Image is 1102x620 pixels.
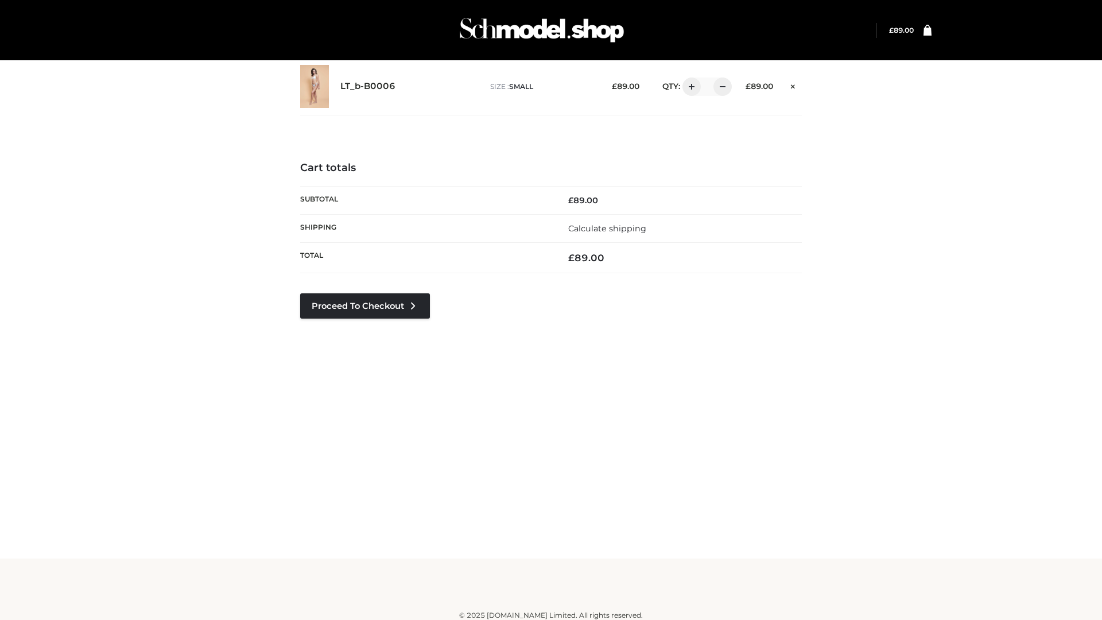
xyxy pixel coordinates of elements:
a: Calculate shipping [568,223,646,234]
span: £ [568,252,575,263]
bdi: 89.00 [889,26,914,34]
img: Schmodel Admin 964 [456,7,628,53]
div: QTY: [651,77,728,96]
span: £ [612,82,617,91]
th: Shipping [300,214,551,242]
span: SMALL [509,82,533,91]
a: Proceed to Checkout [300,293,430,319]
a: £89.00 [889,26,914,34]
span: £ [889,26,894,34]
span: £ [568,195,573,206]
h4: Cart totals [300,162,802,175]
a: LT_b-B0006 [340,81,395,92]
th: Total [300,243,551,273]
a: Remove this item [785,77,802,92]
bdi: 89.00 [746,82,773,91]
bdi: 89.00 [568,195,598,206]
p: size : [490,82,594,92]
span: £ [746,82,751,91]
th: Subtotal [300,186,551,214]
bdi: 89.00 [568,252,604,263]
bdi: 89.00 [612,82,639,91]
